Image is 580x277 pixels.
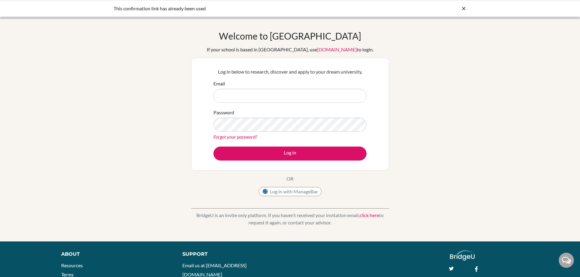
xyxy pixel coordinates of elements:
[317,47,357,52] a: [DOMAIN_NAME]
[191,212,389,226] p: BridgeU is an invite only platform. If you haven’t received your invitation email, to request it ...
[61,262,83,268] a: Resources
[114,5,375,12] div: This confirmation link has already been used
[213,147,367,161] button: Log in
[213,109,234,116] label: Password
[213,80,225,87] label: Email
[360,212,379,218] a: click here
[61,251,169,258] div: About
[213,134,257,140] a: Forgot your password?
[182,251,283,258] div: Support
[213,68,367,75] p: Log in below to research, discover and apply to your dream university.
[450,251,475,261] img: logo_white@2x-f4f0deed5e89b7ecb1c2cc34c3e3d731f90f0f143d5ea2071677605dd97b5244.png
[286,175,294,182] p: OR
[207,46,374,53] div: If your school is based in [GEOGRAPHIC_DATA], use to login.
[259,187,322,196] button: Log in with ManageBac
[219,30,361,41] h1: Welcome to [GEOGRAPHIC_DATA]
